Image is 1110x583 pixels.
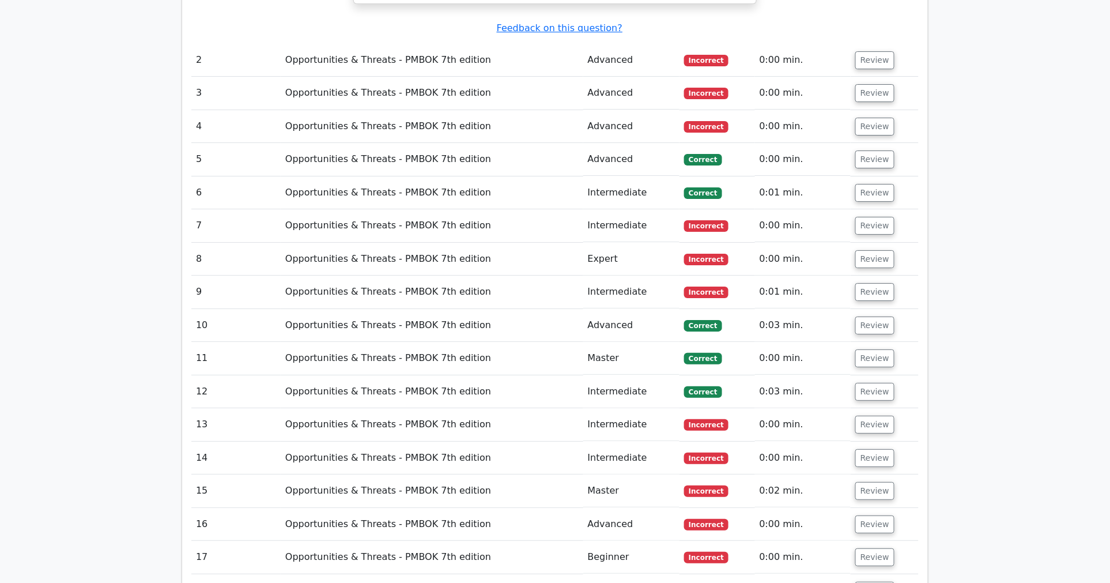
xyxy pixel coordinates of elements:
span: Correct [684,320,722,332]
td: 0:00 min. [755,442,851,475]
td: 5 [191,143,281,176]
span: Incorrect [684,519,728,531]
td: 2 [191,44,281,77]
span: Incorrect [684,419,728,431]
td: 0:01 min. [755,276,851,309]
td: Opportunities & Threats - PMBOK 7th edition [281,375,583,408]
td: 0:00 min. [755,44,851,77]
a: Feedback on this question? [497,22,622,33]
td: 11 [191,342,281,375]
button: Review [855,283,894,301]
span: Correct [684,154,722,166]
td: Master [583,342,680,375]
button: Review [855,84,894,102]
button: Review [855,317,894,334]
button: Review [855,118,894,136]
td: 8 [191,243,281,276]
td: Master [583,475,680,507]
button: Review [855,250,894,268]
td: Intermediate [583,209,680,242]
td: Advanced [583,110,680,143]
td: 4 [191,110,281,143]
td: Intermediate [583,176,680,209]
span: Correct [684,187,722,199]
button: Review [855,482,894,500]
td: Advanced [583,309,680,342]
td: Opportunities & Threats - PMBOK 7th edition [281,508,583,541]
td: 0:00 min. [755,541,851,574]
td: Intermediate [583,408,680,441]
button: Review [855,548,894,566]
span: Incorrect [684,453,728,464]
td: 7 [191,209,281,242]
button: Review [855,516,894,533]
td: 12 [191,375,281,408]
td: 0:00 min. [755,77,851,110]
td: Opportunities & Threats - PMBOK 7th edition [281,143,583,176]
button: Review [855,51,894,69]
button: Review [855,416,894,434]
td: Intermediate [583,276,680,309]
td: Expert [583,243,680,276]
td: 3 [191,77,281,110]
span: Correct [684,386,722,398]
button: Review [855,184,894,202]
td: 16 [191,508,281,541]
button: Review [855,349,894,367]
td: 9 [191,276,281,309]
td: Opportunities & Threats - PMBOK 7th edition [281,408,583,441]
td: 0:01 min. [755,176,851,209]
td: 13 [191,408,281,441]
td: 17 [191,541,281,574]
td: 0:00 min. [755,408,851,441]
span: Correct [684,353,722,364]
button: Review [855,217,894,235]
td: Advanced [583,508,680,541]
td: 0:00 min. [755,209,851,242]
td: Opportunities & Threats - PMBOK 7th edition [281,309,583,342]
td: Opportunities & Threats - PMBOK 7th edition [281,176,583,209]
span: Incorrect [684,552,728,563]
td: 0:00 min. [755,342,851,375]
td: 6 [191,176,281,209]
button: Review [855,449,894,467]
td: Opportunities & Threats - PMBOK 7th edition [281,541,583,574]
td: Advanced [583,143,680,176]
td: Beginner [583,541,680,574]
td: 0:03 min. [755,309,851,342]
td: Opportunities & Threats - PMBOK 7th edition [281,209,583,242]
td: Opportunities & Threats - PMBOK 7th edition [281,77,583,110]
td: 0:03 min. [755,375,851,408]
td: Opportunities & Threats - PMBOK 7th edition [281,342,583,375]
span: Incorrect [684,254,728,265]
span: Incorrect [684,55,728,66]
span: Incorrect [684,220,728,232]
td: 0:00 min. [755,143,851,176]
td: 10 [191,309,281,342]
td: 0:00 min. [755,110,851,143]
td: 14 [191,442,281,475]
td: 0:02 min. [755,475,851,507]
td: Opportunities & Threats - PMBOK 7th edition [281,475,583,507]
td: Intermediate [583,442,680,475]
td: Advanced [583,44,680,77]
td: Opportunities & Threats - PMBOK 7th edition [281,44,583,77]
td: 15 [191,475,281,507]
td: Opportunities & Threats - PMBOK 7th edition [281,442,583,475]
td: Advanced [583,77,680,110]
span: Incorrect [684,486,728,497]
button: Review [855,383,894,401]
td: Opportunities & Threats - PMBOK 7th edition [281,243,583,276]
td: 0:00 min. [755,243,851,276]
span: Incorrect [684,88,728,99]
td: Opportunities & Threats - PMBOK 7th edition [281,276,583,309]
button: Review [855,151,894,168]
td: Opportunities & Threats - PMBOK 7th edition [281,110,583,143]
span: Incorrect [684,121,728,133]
span: Incorrect [684,287,728,298]
td: 0:00 min. [755,508,851,541]
td: Intermediate [583,375,680,408]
